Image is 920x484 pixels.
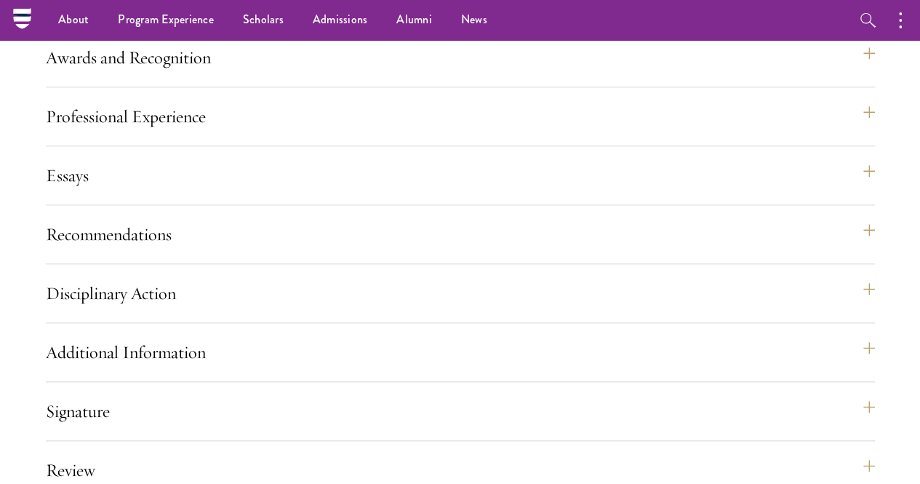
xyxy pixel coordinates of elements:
button: Additional Information [46,335,875,370]
button: Essays [46,158,875,193]
button: Disciplinary Action [46,276,875,311]
button: Professional Experience [46,99,875,134]
button: Awards and Recognition [46,40,875,75]
button: Recommendations [46,217,875,252]
button: Signature [46,394,875,429]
